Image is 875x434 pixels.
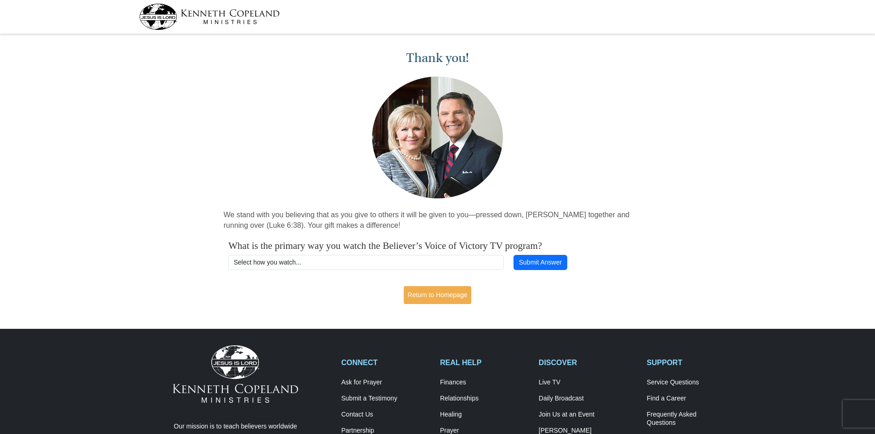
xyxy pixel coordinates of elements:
[224,210,652,231] p: We stand with you believing that as you give to others it will be given to you—pressed down, [PER...
[440,358,529,367] h2: REAL HELP
[440,395,529,403] a: Relationships
[341,395,430,403] a: Submit a Testimony
[440,378,529,387] a: Finances
[647,395,736,403] a: Find a Career
[224,51,652,66] h1: Thank you!
[647,411,736,427] a: Frequently AskedQuestions
[539,395,637,403] a: Daily Broadcast
[228,240,647,252] h4: What is the primary way you watch the Believer’s Voice of Victory TV program?
[647,378,736,387] a: Service Questions
[539,411,637,419] a: Join Us at an Event
[341,358,430,367] h2: CONNECT
[539,378,637,387] a: Live TV
[647,358,736,367] h2: SUPPORT
[370,74,505,201] img: Kenneth and Gloria
[440,411,529,419] a: Healing
[514,255,567,271] button: Submit Answer
[173,345,298,402] img: Kenneth Copeland Ministries
[341,378,430,387] a: Ask for Prayer
[139,4,280,30] img: kcm-header-logo.svg
[404,286,472,304] a: Return to Homepage
[539,358,637,367] h2: DISCOVER
[341,411,430,419] a: Contact Us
